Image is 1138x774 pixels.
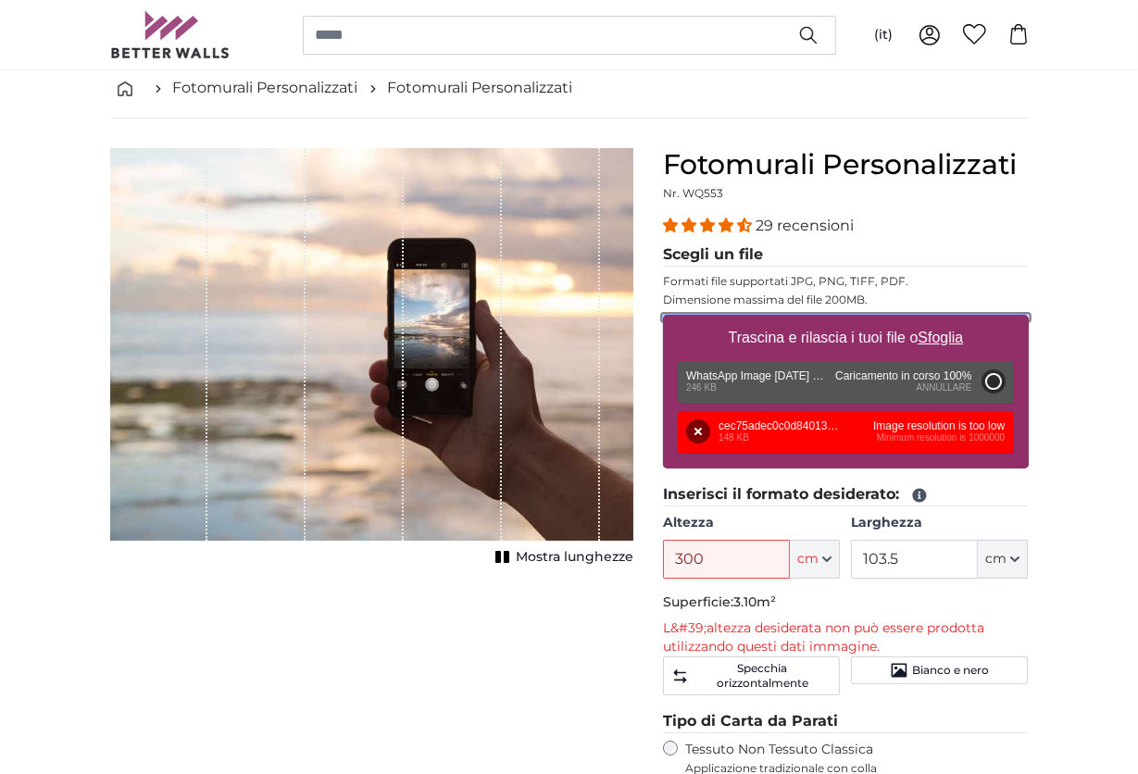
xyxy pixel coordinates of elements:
p: Dimensione massima del file 200MB. [663,293,1029,307]
a: Fotomurali Personalizzati [173,77,358,99]
span: cm [985,550,1007,568]
p: Formati file supportati JPG, PNG, TIFF, PDF. [663,274,1029,289]
nav: breadcrumbs [110,58,1029,119]
p: L&#39;altezza desiderata non può essere prodotta utilizzando questi dati immagine. [663,619,1029,656]
button: cm [978,540,1028,579]
button: Specchia orizzontalmente [663,656,840,695]
a: Fotomurali Personalizzati [388,77,573,99]
button: Mostra lunghezze [490,544,633,570]
label: Altezza [663,514,840,532]
p: Superficie: [663,593,1029,612]
button: cm [790,540,840,579]
div: 1 of 1 [110,148,633,570]
button: Bianco e nero [851,656,1028,684]
span: 3.10m² [733,593,776,610]
span: Nr. WQ553 [663,186,723,200]
legend: Inserisci il formato desiderato: [663,483,1029,506]
span: 29 recensioni [756,217,854,234]
img: Betterwalls [110,11,231,58]
legend: Tipo di Carta da Parati [663,710,1029,733]
span: Bianco e nero [912,663,989,678]
span: cm [797,550,819,568]
legend: Scegli un file [663,243,1029,267]
span: Mostra lunghezze [516,548,633,567]
span: Specchia orizzontalmente [693,661,832,691]
label: Trascina e rilascia i tuoi file o [720,319,970,356]
h1: Fotomurali Personalizzati [663,148,1029,181]
u: Sfoglia [918,330,963,345]
span: 4.34 stars [663,217,756,234]
label: Larghezza [851,514,1028,532]
button: (it) [859,19,907,52]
